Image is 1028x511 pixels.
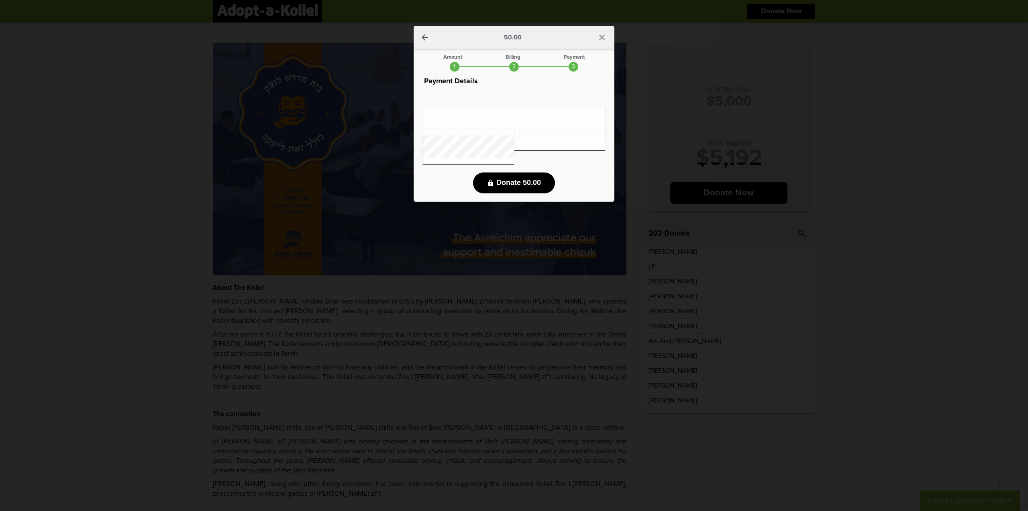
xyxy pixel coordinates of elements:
button: lock Donate 50.00 [473,172,555,193]
span: Donate 50.00 [496,179,541,187]
i: close [597,33,607,42]
i: lock [487,179,494,187]
p: 50.00 [504,34,522,41]
div: 3 [569,62,578,72]
a: arrow_back [420,33,430,42]
div: 2 [509,62,519,72]
p: Payment Details [422,76,606,87]
div: Billing [506,55,520,60]
div: Payment [564,55,585,60]
div: Amount [443,55,462,60]
div: 1 [450,62,459,72]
